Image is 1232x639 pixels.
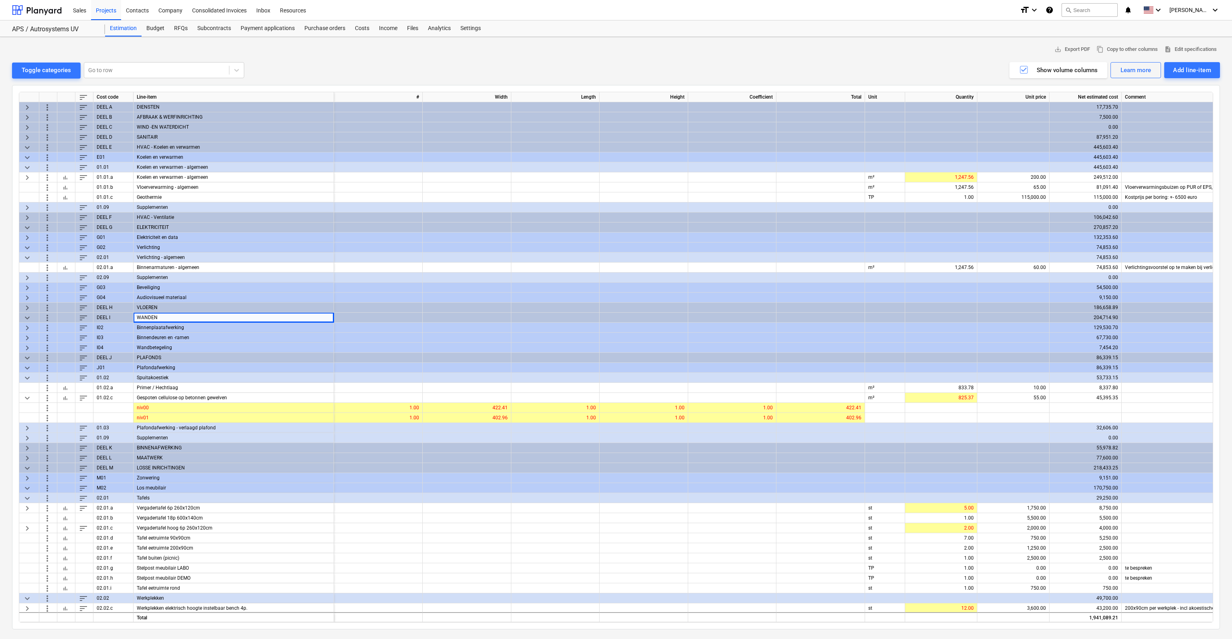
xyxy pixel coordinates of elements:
[865,533,905,543] div: st
[134,192,334,202] div: Geothermie
[402,20,423,36] a: Files
[22,65,71,75] div: Toggle categories
[134,263,334,273] div: Binnenarmaturen - algemeen
[22,443,32,453] span: keyboard_arrow_right
[865,182,905,192] div: m²
[300,20,350,36] a: Purchase orders
[43,222,52,232] span: more_vert
[43,393,52,402] span: more_vert
[688,92,776,102] div: Coefficient
[134,343,334,353] div: Wandbetegeling
[22,253,32,262] span: keyboard_arrow_down
[134,493,334,503] div: Tafels
[22,473,32,483] span: keyboard_arrow_right
[905,92,977,102] div: Quantity
[456,20,486,36] a: Settings
[423,20,456,36] a: Analytics
[865,172,905,182] div: m²
[93,423,134,433] div: 01.03
[43,373,52,382] span: more_vert
[93,293,134,303] div: G04
[1110,62,1161,78] button: Learn more
[79,152,88,162] span: sort
[93,493,134,503] div: 02.01
[79,353,88,362] span: sort
[134,553,334,563] div: Tafel buiten (picnic)
[93,543,134,553] div: 02.01.e
[79,112,88,122] span: sort
[134,533,334,543] div: Tafel eetruimte 90x90cm
[43,323,52,332] span: more_vert
[93,433,134,443] div: 01.09
[134,443,334,453] div: BINNENAFWERKING
[93,92,134,102] div: Cost code
[134,463,334,473] div: LOSSE INRICHTINGEN
[79,323,88,332] span: sort
[43,202,52,212] span: more_vert
[22,333,32,342] span: keyboard_arrow_right
[134,313,334,323] div: WANDEN
[22,142,32,152] span: keyboard_arrow_down
[865,543,905,553] div: st
[134,363,334,373] div: Plafondafwerking
[134,142,334,152] div: HVAC - Koelen en verwarmen
[93,152,134,162] div: E01
[79,212,88,222] span: sort
[865,523,905,533] div: st
[93,513,134,523] div: 02.01.b
[79,233,88,242] span: sort
[93,283,134,293] div: G03
[1051,43,1093,56] button: Export PDF
[134,283,334,293] div: Beveiliging
[79,122,88,132] span: sort
[22,152,32,162] span: keyboard_arrow_down
[43,443,52,453] span: more_vert
[134,102,334,112] div: DIENSTEN
[43,263,52,272] span: more_vert
[93,192,134,202] div: 01.01.c
[43,473,52,483] span: more_vert
[1093,43,1161,56] button: Copy to other columns
[43,453,52,463] span: more_vert
[134,222,334,233] div: ELEKTRICITEIT
[79,443,88,453] span: sort
[93,172,134,182] div: 01.01.a
[22,343,32,352] span: keyboard_arrow_right
[93,132,134,142] div: DEEL D
[22,112,32,122] span: keyboard_arrow_right
[93,112,134,122] div: DEEL B
[93,233,134,243] div: G01
[134,453,334,463] div: MAATWERK
[134,563,334,573] div: Stelpost meubilair LABO
[776,92,865,102] div: Total
[511,92,600,102] div: Length
[134,162,334,172] div: Koelen en verwarmen - algemeen
[1096,46,1104,53] span: content_copy
[43,192,52,202] span: more_vert
[43,523,52,533] span: more_vert
[22,162,32,172] span: keyboard_arrow_down
[79,363,88,372] span: sort
[93,453,134,463] div: DEEL L
[93,533,134,543] div: 02.01.d
[1161,43,1220,56] button: Edit specifications
[134,132,334,142] div: SANITAIR
[22,323,32,332] span: keyboard_arrow_right
[134,373,334,383] div: Spuitakoestiek
[93,122,134,132] div: DEEL C
[134,353,334,363] div: PLAFONDS
[22,483,32,493] span: keyboard_arrow_down
[865,393,905,403] div: m²
[93,503,134,513] div: 02.01.a
[22,433,32,443] span: keyboard_arrow_right
[43,253,52,262] span: more_vert
[93,343,134,353] div: I04
[43,313,52,322] span: more_vert
[79,373,88,382] span: sort
[22,373,32,382] span: keyboard_arrow_down
[865,192,905,202] div: TP
[134,92,334,102] div: Line-item
[62,174,69,180] span: bar_chart
[169,20,192,36] div: RFQs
